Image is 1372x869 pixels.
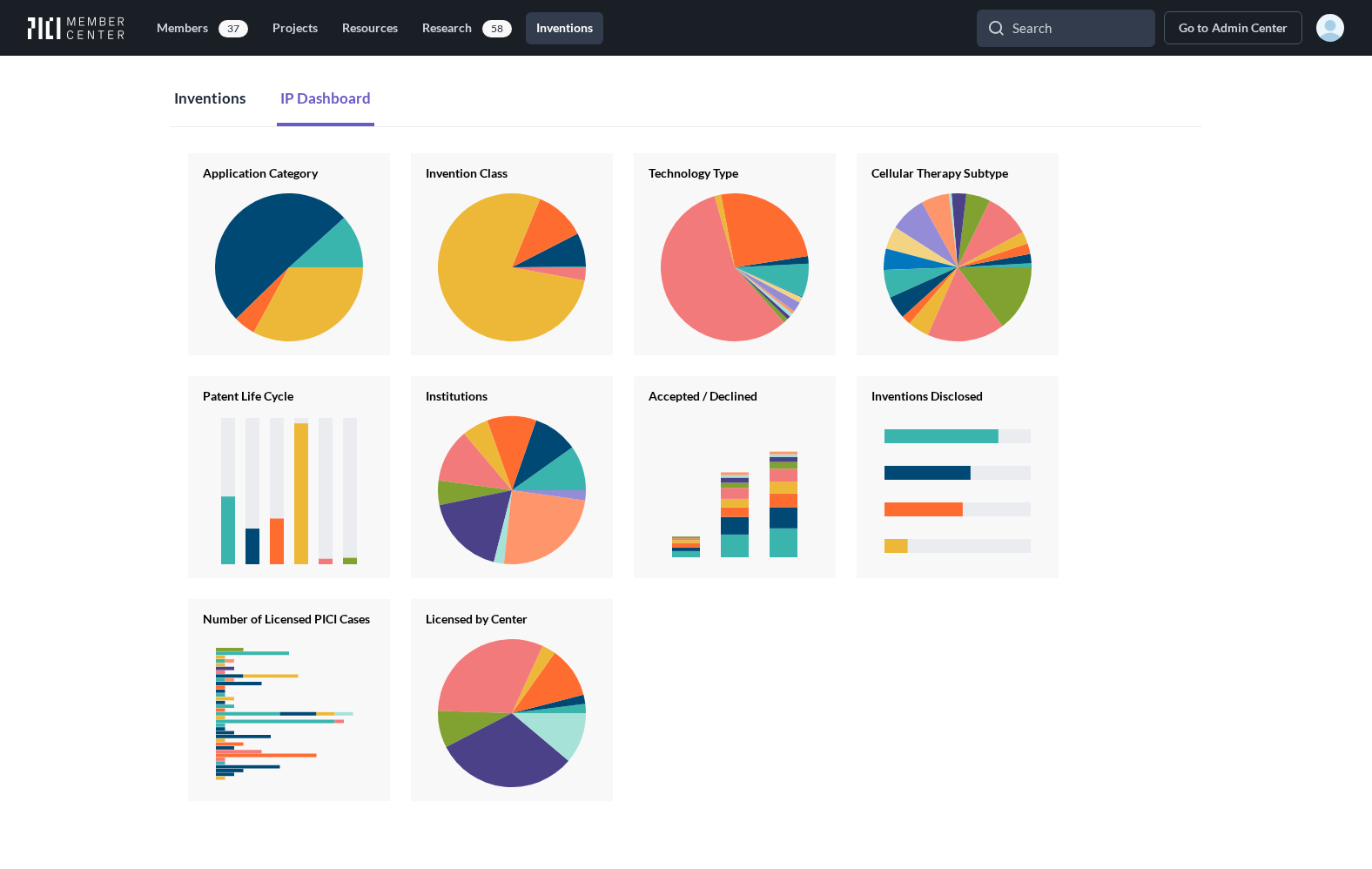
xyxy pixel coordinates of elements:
text: Patent Life Cycle [203,388,293,403]
text: Accepted / Declined [649,388,757,403]
text: Inventions Disclosed [871,388,983,403]
a: Projects [262,12,328,44]
a: Members37 [146,12,259,44]
button: IP Dashboard [277,73,374,126]
a: Go toAdmin Center [1164,11,1302,44]
nav: Tabs [171,73,1201,126]
text: Number of Licensed PICI Cases [203,611,370,626]
text: Licensed by Center [426,611,528,626]
span: 37 [219,20,248,37]
text: Application Category [203,165,319,180]
text: Cellular Therapy Subtype [871,165,1008,180]
span: 58 [482,20,512,37]
span: Go to [1179,19,1212,37]
input: Search [977,10,1155,47]
text: Institutions [426,388,488,403]
a: Resources [332,12,408,44]
a: Research58 [412,12,522,44]
img: Workflow [28,17,124,39]
button: Inventions [171,73,249,126]
span: Admin Center [1212,19,1288,37]
text: Invention Class [426,165,508,180]
text: Technology Type [649,165,738,180]
a: Inventions [526,12,603,44]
